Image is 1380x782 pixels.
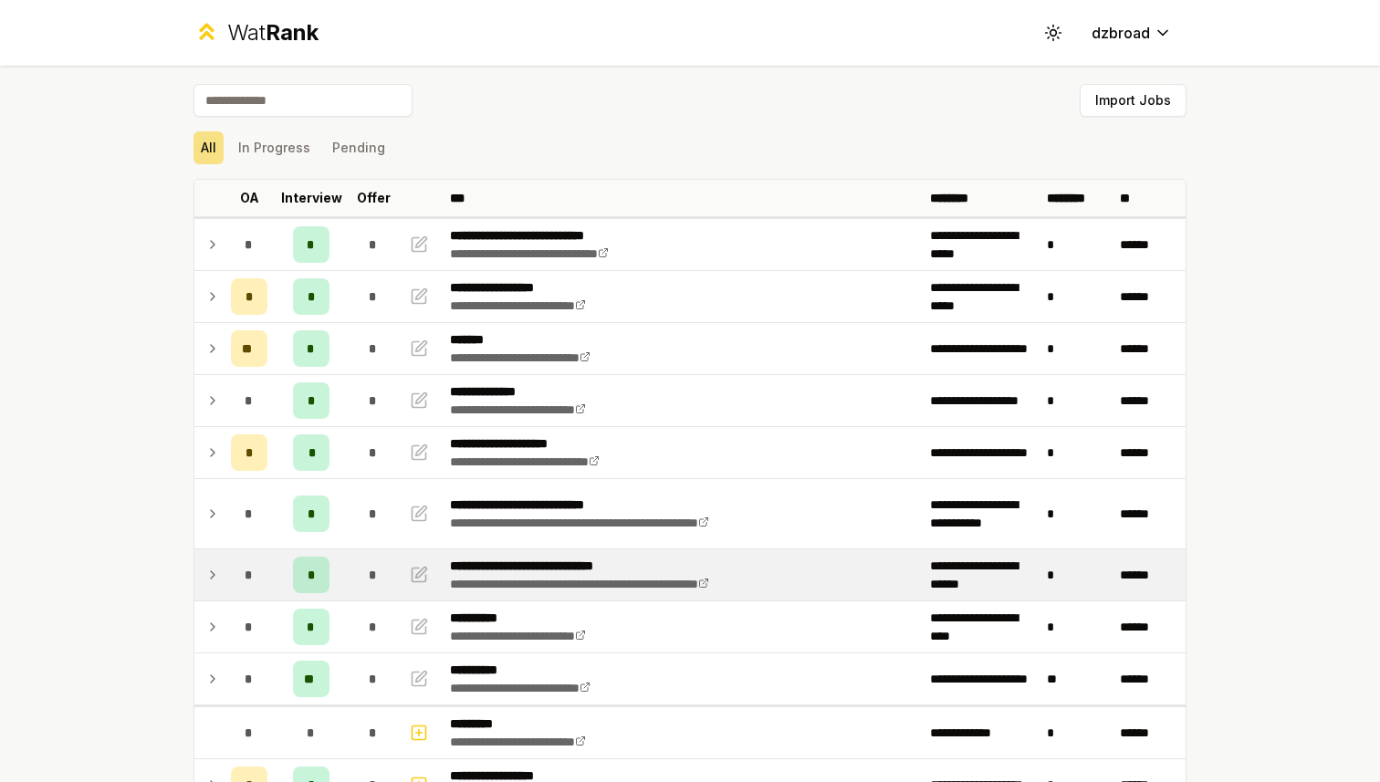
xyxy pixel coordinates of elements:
[1080,84,1187,117] button: Import Jobs
[281,189,342,207] p: Interview
[193,131,224,164] button: All
[266,19,319,46] span: Rank
[357,189,391,207] p: Offer
[240,189,259,207] p: OA
[1092,22,1150,44] span: dzbroad
[227,18,319,47] div: Wat
[1077,16,1187,49] button: dzbroad
[193,18,319,47] a: WatRank
[325,131,392,164] button: Pending
[231,131,318,164] button: In Progress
